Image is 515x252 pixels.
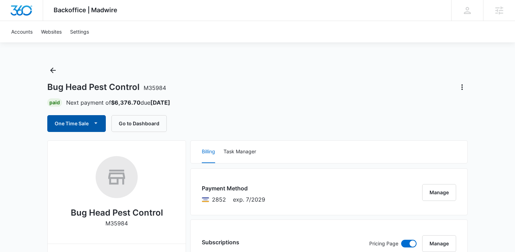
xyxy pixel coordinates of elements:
button: Task Manager [224,141,256,163]
span: Visa ending with [212,195,226,204]
button: Go to Dashboard [111,115,167,132]
p: Pricing Page [369,240,398,247]
a: Accounts [7,21,37,42]
h1: Bug Head Pest Control [47,82,166,92]
h3: Subscriptions [202,238,239,246]
a: Websites [37,21,66,42]
span: exp. 7/2029 [233,195,265,204]
h3: Payment Method [202,184,265,192]
h2: Bug Head Pest Control [71,206,163,219]
span: M35984 [144,84,166,91]
button: Billing [202,141,215,163]
button: Manage [422,184,456,201]
p: Next payment of due [66,98,170,107]
div: Paid [47,98,62,107]
strong: [DATE] [150,99,170,106]
button: Back [47,65,59,76]
p: M35984 [105,219,128,227]
strong: $6,376.70 [111,99,140,106]
span: Backoffice | Madwire [54,6,117,14]
button: One Time Sale [47,115,106,132]
a: Settings [66,21,93,42]
button: Actions [456,82,468,93]
button: Manage [422,235,456,252]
